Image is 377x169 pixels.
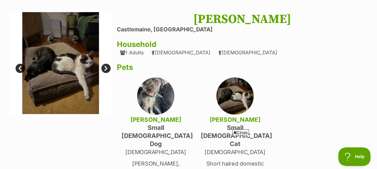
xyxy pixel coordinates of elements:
h4: small [DEMOGRAPHIC_DATA] Cat [201,124,269,148]
div: [DEMOGRAPHIC_DATA] [218,50,277,55]
img: imp7g1yg5q51a2bgi0gy.jpg [137,77,174,115]
h4: small [DEMOGRAPHIC_DATA] Dog [122,124,190,148]
div: [DEMOGRAPHIC_DATA] [151,50,210,55]
iframe: Help Scout Beacon - Open [338,147,371,166]
a: Prev [16,64,25,73]
span: Close [232,129,249,135]
iframe: Advertisement [38,138,339,166]
a: Next [101,64,111,73]
h4: [PERSON_NAME] [201,116,269,124]
div: 1 Adults [120,50,144,55]
li: Castlemaine, [GEOGRAPHIC_DATA] [117,26,368,33]
h4: [PERSON_NAME] [122,116,190,124]
h3: Household [117,40,368,49]
img: xitrbnb9g93lptitmbqa.jpg [9,12,112,114]
img: x75pteitrpyf2j6eomwz.jpg [216,77,254,115]
h1: [PERSON_NAME] [117,12,368,26]
h3: Pets [117,63,368,72]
